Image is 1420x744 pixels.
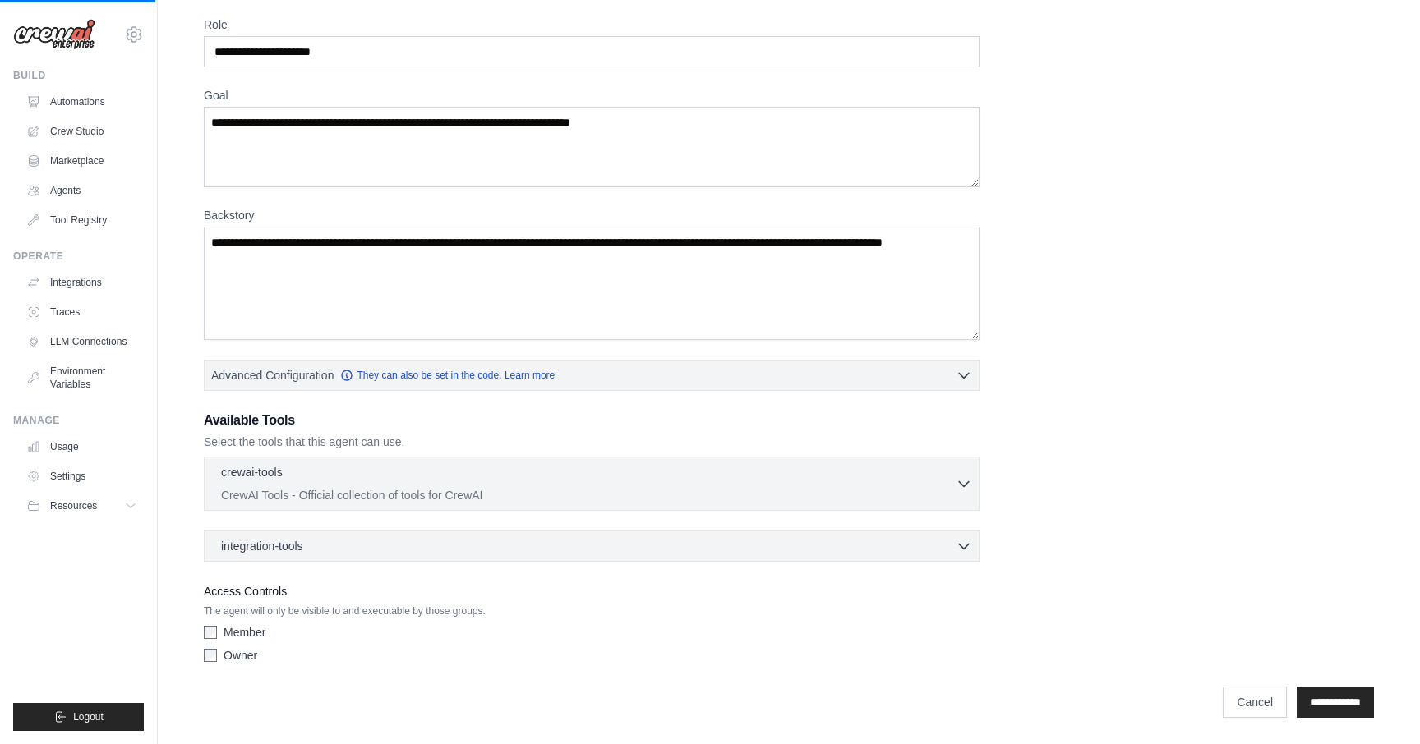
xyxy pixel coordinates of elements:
a: Cancel [1223,687,1287,718]
span: Logout [73,710,104,723]
a: Environment Variables [20,358,144,397]
p: The agent will only be visible to and executable by those groups. [204,604,980,618]
button: crewai-tools CrewAI Tools - Official collection of tools for CrewAI [211,464,972,503]
div: Manage [13,414,144,427]
a: Automations [20,89,144,115]
a: Agents [20,177,144,204]
div: Build [13,69,144,82]
span: Resources [50,499,97,512]
a: Marketplace [20,148,144,174]
a: Usage [20,434,144,460]
button: Advanced Configuration They can also be set in the code. Learn more [205,361,979,390]
span: integration-tools [221,538,303,554]
label: Access Controls [204,581,980,601]
label: Member [224,624,265,641]
a: Settings [20,463,144,489]
label: Owner [224,647,257,664]
a: Tool Registry [20,207,144,233]
div: Operate [13,250,144,263]
p: crewai-tools [221,464,283,480]
p: CrewAI Tools - Official collection of tools for CrewAI [221,487,956,503]
a: Traces [20,299,144,325]
label: Goal [204,87,980,103]
img: Logo [13,19,95,50]
button: integration-tools [211,538,972,554]
a: They can also be set in the code. Learn more [340,369,555,382]
h3: Available Tools [204,411,980,430]
p: Select the tools that this agent can use. [204,434,980,450]
a: LLM Connections [20,328,144,355]
a: Crew Studio [20,118,144,145]
label: Backstory [204,207,980,223]
span: Advanced Configuration [211,367,334,383]
button: Logout [13,703,144,731]
button: Resources [20,493,144,519]
a: Integrations [20,269,144,296]
label: Role [204,16,980,33]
